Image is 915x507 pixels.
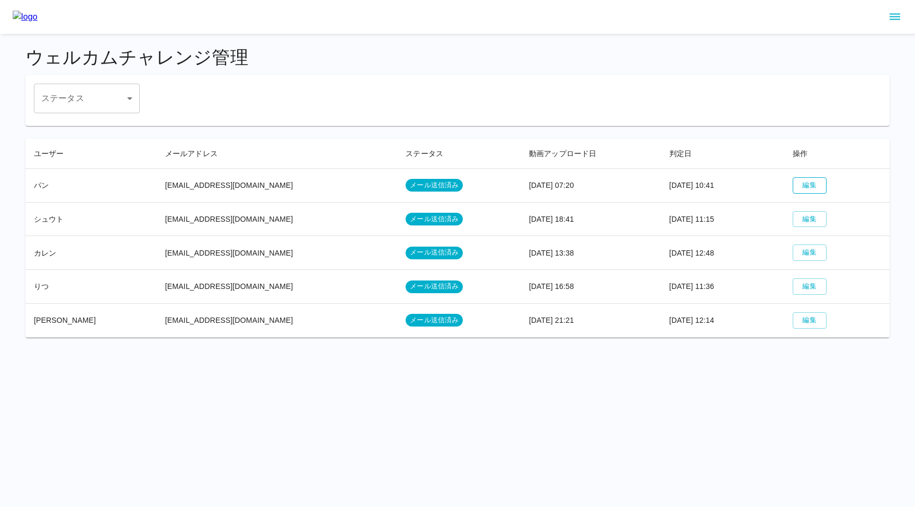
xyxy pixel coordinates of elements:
[521,139,661,169] th: 動画アップロード日
[25,202,157,236] td: シュウト
[521,303,661,337] td: [DATE] 21:21
[521,270,661,304] td: [DATE] 16:58
[397,139,521,169] th: ステータス
[157,202,398,236] td: [EMAIL_ADDRESS][DOMAIN_NAME]
[784,139,890,169] th: 操作
[406,315,463,325] span: メール送信済み
[793,312,827,329] button: 編集
[34,84,140,113] div: ​
[661,270,784,304] td: [DATE] 11:36
[661,168,784,202] td: [DATE] 10:41
[886,8,904,26] button: sidemenu
[793,177,827,194] button: 編集
[661,236,784,270] td: [DATE] 12:48
[406,180,463,191] span: メール送信済み
[406,214,463,224] span: メール送信済み
[13,11,38,23] img: logo
[157,270,398,304] td: [EMAIL_ADDRESS][DOMAIN_NAME]
[793,211,827,228] button: 編集
[406,248,463,258] span: メール送信済み
[25,270,157,304] td: りつ
[25,139,157,169] th: ユーザー
[157,139,398,169] th: メールアドレス
[25,303,157,337] td: [PERSON_NAME]
[521,236,661,270] td: [DATE] 13:38
[661,303,784,337] td: [DATE] 12:14
[406,282,463,292] span: メール送信済み
[661,139,784,169] th: 判定日
[157,236,398,270] td: [EMAIL_ADDRESS][DOMAIN_NAME]
[157,303,398,337] td: [EMAIL_ADDRESS][DOMAIN_NAME]
[793,278,827,295] button: 編集
[661,202,784,236] td: [DATE] 11:15
[25,168,157,202] td: パン
[521,202,661,236] td: [DATE] 18:41
[521,168,661,202] td: [DATE] 07:20
[793,245,827,261] button: 編集
[25,236,157,270] td: カレン
[157,168,398,202] td: [EMAIL_ADDRESS][DOMAIN_NAME]
[25,47,890,69] h4: ウェルカムチャレンジ管理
